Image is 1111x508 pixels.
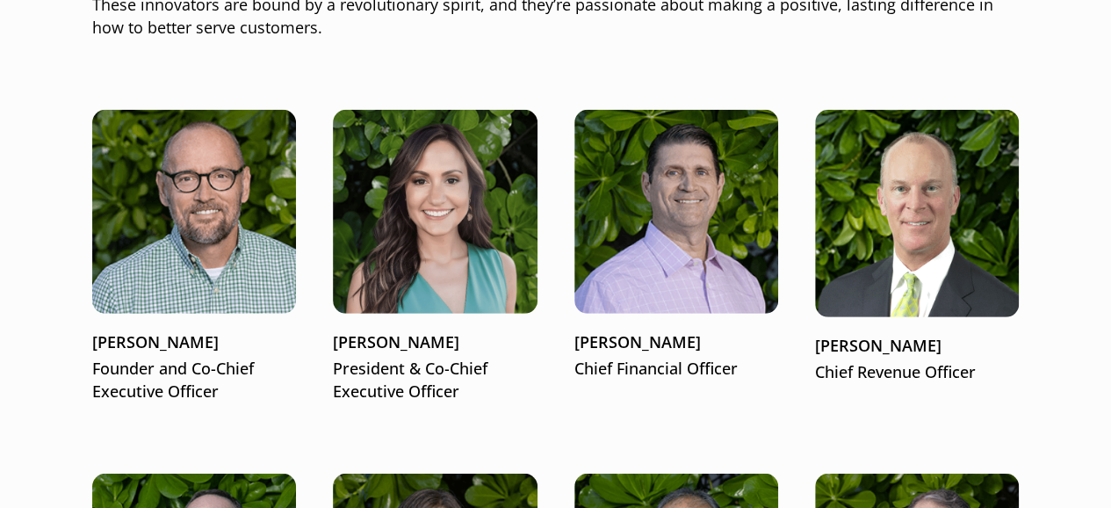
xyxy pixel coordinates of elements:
p: Chief Revenue Officer [815,361,1019,384]
img: Matt McConnell [92,110,296,314]
a: [PERSON_NAME]President & Co-Chief Executive Officer [333,110,537,403]
img: Bryan Jones [574,110,778,314]
a: Matt McConnell[PERSON_NAME]Founder and Co-Chief Executive Officer [92,110,296,403]
p: Chief Financial Officer [574,358,778,381]
p: President & Co-Chief Executive Officer [333,358,537,403]
a: Bryan Jones[PERSON_NAME]Chief Financial Officer [574,110,778,381]
a: [PERSON_NAME]Chief Revenue Officer [815,110,1019,384]
p: [PERSON_NAME] [92,331,296,354]
p: [PERSON_NAME] [815,335,1019,358]
p: [PERSON_NAME] [333,331,537,354]
p: [PERSON_NAME] [574,331,778,354]
p: Founder and Co-Chief Executive Officer [92,358,296,403]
